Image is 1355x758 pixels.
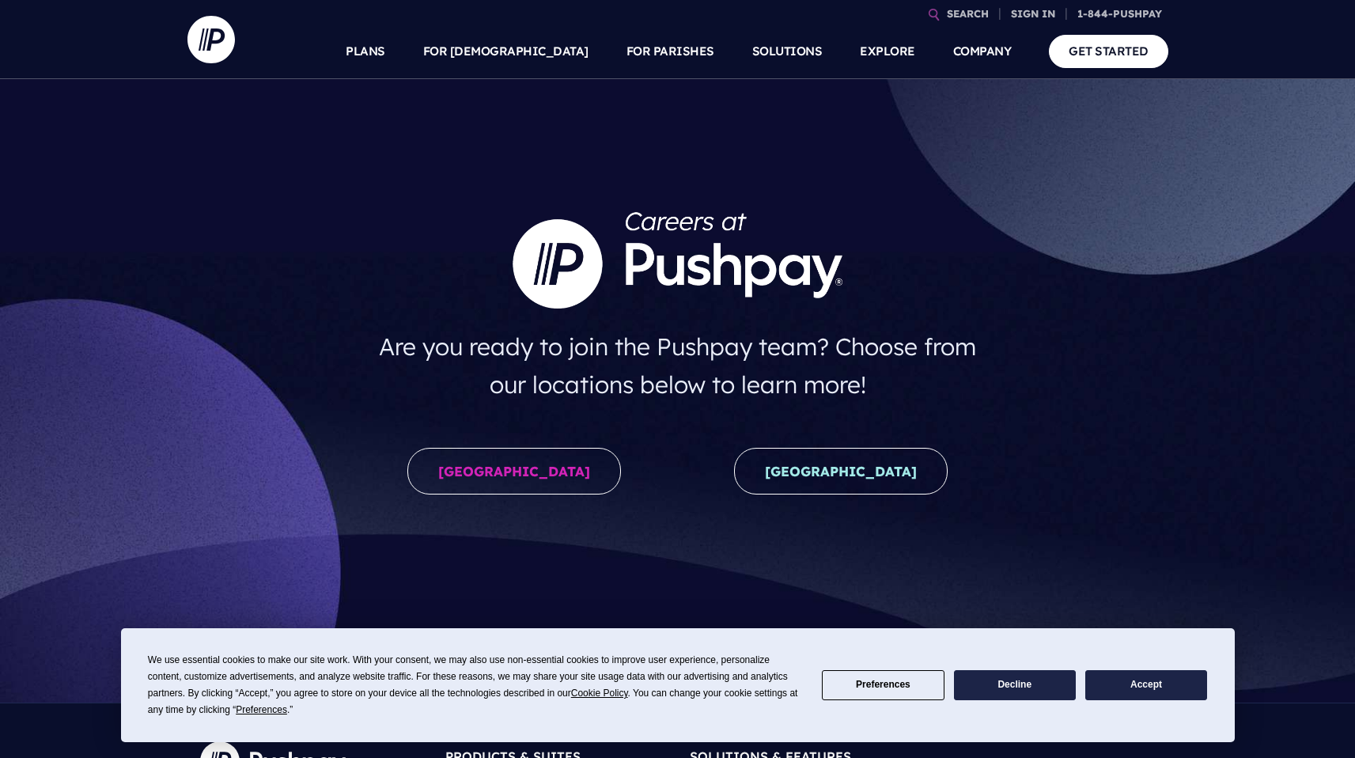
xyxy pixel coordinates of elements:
span: Cookie Policy [571,688,628,699]
a: SOLUTIONS [752,24,823,79]
a: COMPANY [953,24,1012,79]
a: EXPLORE [860,24,915,79]
a: [GEOGRAPHIC_DATA] [734,448,948,495]
a: [GEOGRAPHIC_DATA] [407,448,621,495]
div: We use essential cookies to make our site work. With your consent, we may also use non-essential ... [148,652,803,718]
button: Decline [954,670,1076,701]
a: FOR [DEMOGRAPHIC_DATA] [423,24,589,79]
div: Cookie Consent Prompt [121,628,1235,742]
a: PLANS [346,24,385,79]
a: GET STARTED [1049,35,1168,67]
button: Preferences [822,670,944,701]
h4: Are you ready to join the Pushpay team? Choose from our locations below to learn more! [363,321,992,410]
a: FOR PARISHES [626,24,714,79]
button: Accept [1085,670,1207,701]
span: Preferences [236,704,287,715]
